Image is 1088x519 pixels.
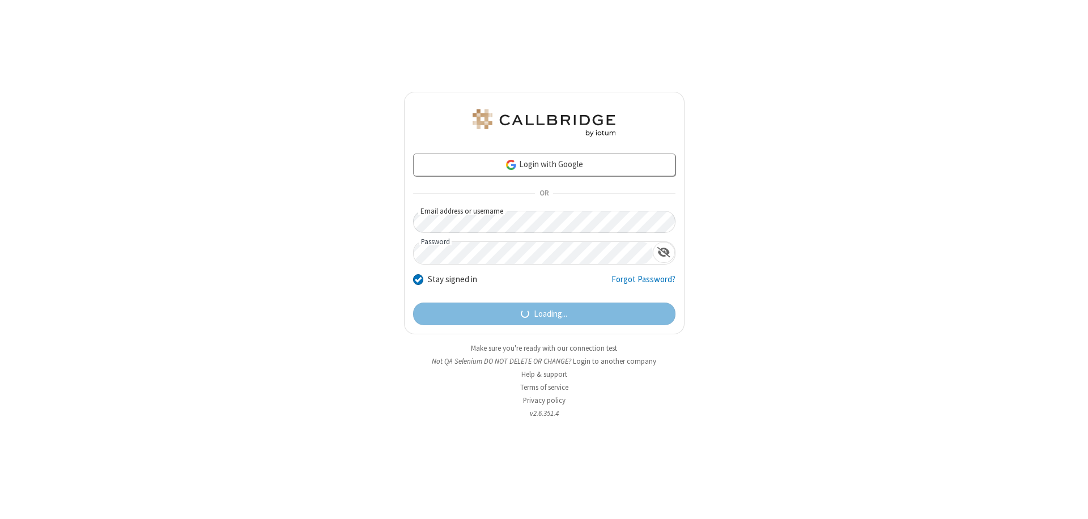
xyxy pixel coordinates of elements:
a: Login with Google [413,154,675,176]
input: Email address or username [413,211,675,233]
div: Show password [653,242,675,263]
li: Not QA Selenium DO NOT DELETE OR CHANGE? [404,356,685,367]
a: Help & support [521,369,567,379]
span: OR [535,186,553,202]
a: Forgot Password? [611,273,675,295]
button: Loading... [413,303,675,325]
a: Make sure you're ready with our connection test [471,343,617,353]
button: Login to another company [573,356,656,367]
span: Loading... [534,308,567,321]
label: Stay signed in [428,273,477,286]
a: Terms of service [520,382,568,392]
li: v2.6.351.4 [404,408,685,419]
img: google-icon.png [505,159,517,171]
a: Privacy policy [523,395,566,405]
img: QA Selenium DO NOT DELETE OR CHANGE [470,109,618,137]
input: Password [414,242,653,264]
